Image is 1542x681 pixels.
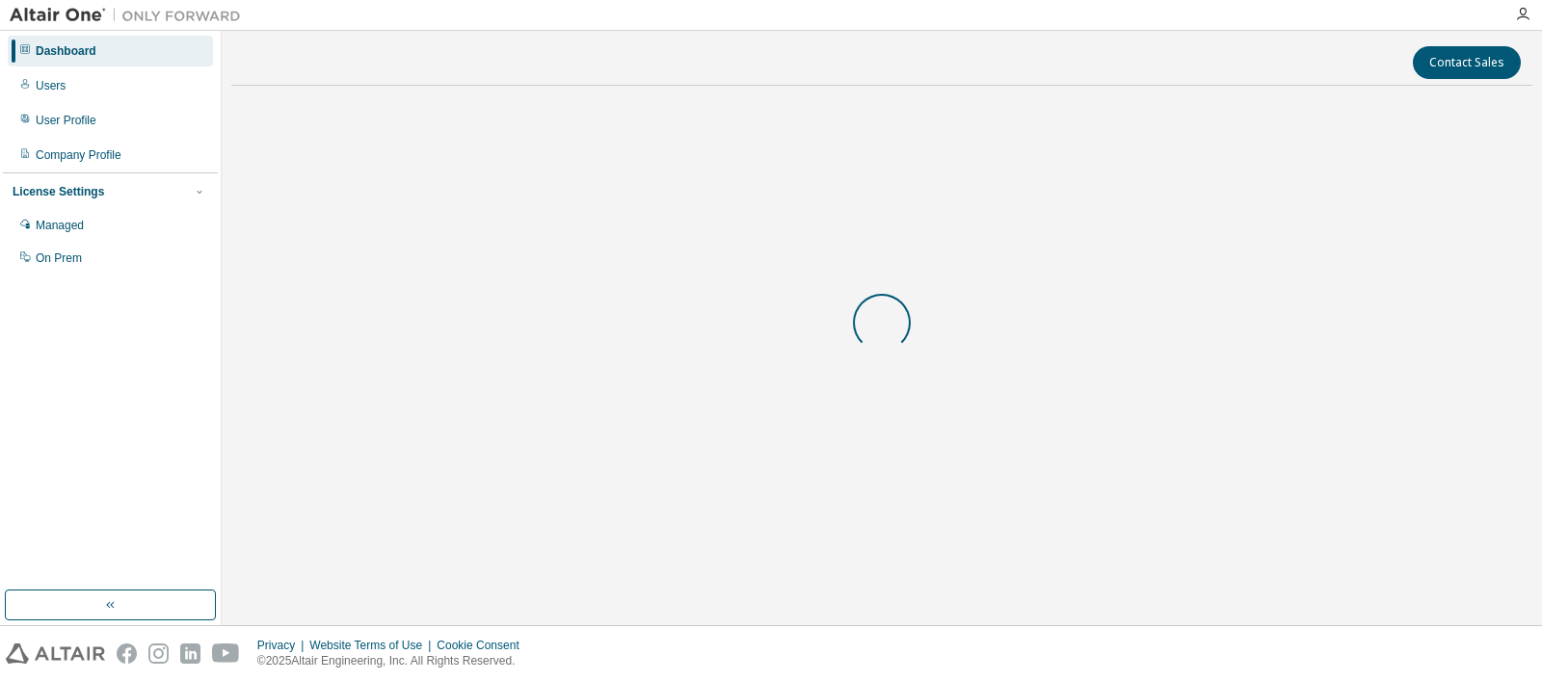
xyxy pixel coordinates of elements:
div: Privacy [257,638,309,653]
img: youtube.svg [212,643,240,664]
img: instagram.svg [148,643,169,664]
div: User Profile [36,113,96,128]
img: linkedin.svg [180,643,200,664]
div: On Prem [36,250,82,266]
div: Cookie Consent [437,638,530,653]
button: Contact Sales [1413,46,1521,79]
p: © 2025 Altair Engineering, Inc. All Rights Reserved. [257,653,531,669]
div: Website Terms of Use [309,638,437,653]
div: Managed [36,218,84,233]
img: facebook.svg [117,643,137,664]
div: License Settings [13,184,104,199]
div: Users [36,78,66,93]
img: Altair One [10,6,251,25]
img: altair_logo.svg [6,643,105,664]
div: Dashboard [36,43,96,59]
div: Company Profile [36,147,121,163]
